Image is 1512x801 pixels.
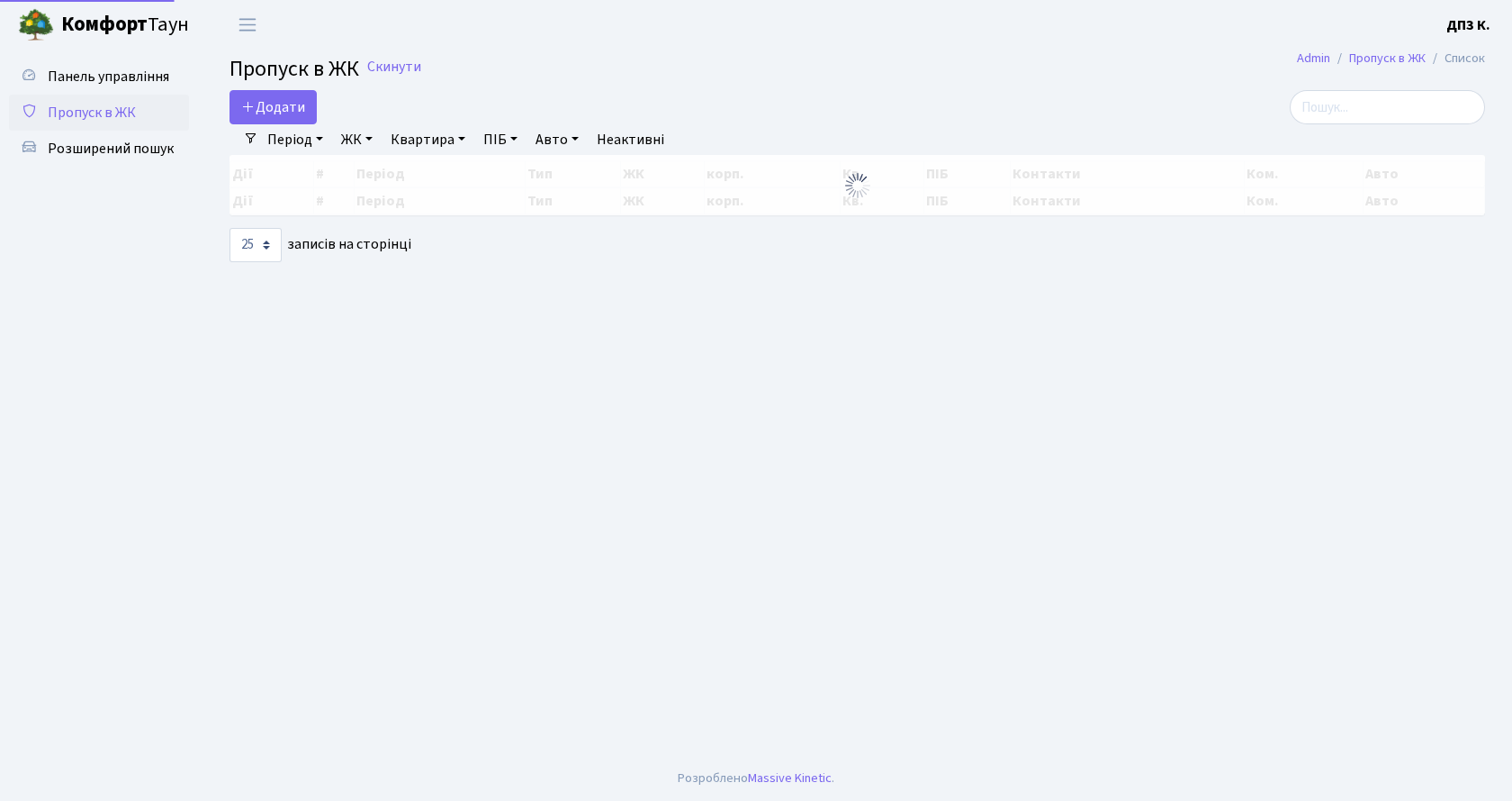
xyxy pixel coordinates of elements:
b: ДП3 К. [1446,15,1490,35]
span: Пропуск в ЖК [48,103,136,123]
a: Панель управління [9,59,189,95]
a: Авто [528,124,586,155]
button: Переключити навігацію [225,10,270,40]
span: Панель управління [48,67,169,86]
a: ПІБ [476,124,525,155]
img: logo.png [18,7,54,43]
label: записів на сторінці [229,228,411,262]
span: Пропуск в ЖК [229,53,359,85]
span: Додати [241,97,305,117]
a: ДП3 К. [1446,14,1490,36]
a: ЖК [334,124,380,155]
li: Список [1426,49,1485,68]
div: Розроблено . [678,769,834,788]
a: Період [260,124,330,155]
nav: breadcrumb [1270,40,1512,77]
input: Пошук... [1290,90,1485,124]
a: Admin [1297,49,1330,68]
a: Massive Kinetic [748,769,832,787]
a: Додати [229,90,317,124]
a: Квартира [383,124,472,155]
span: Розширений пошук [48,139,174,159]
select: записів на сторінці [229,228,282,262]
a: Пропуск в ЖК [1349,49,1426,68]
a: Скинути [367,59,421,76]
a: Неактивні [589,124,671,155]
span: Таун [61,10,189,41]
b: Комфорт [61,10,148,39]
img: Обробка... [843,171,872,200]
a: Пропуск в ЖК [9,95,189,131]
a: Розширений пошук [9,131,189,167]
